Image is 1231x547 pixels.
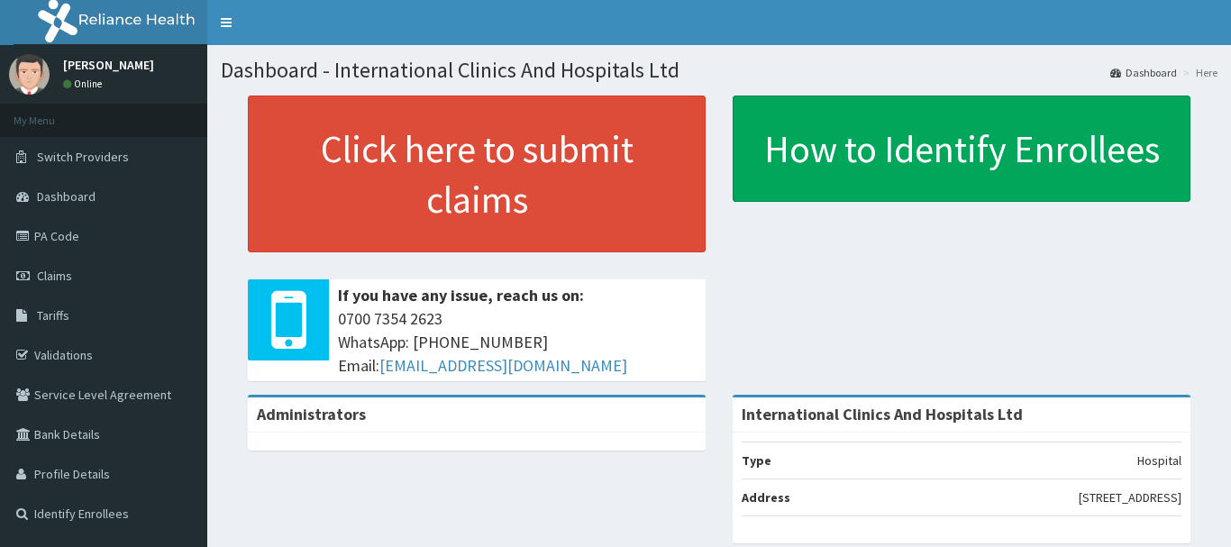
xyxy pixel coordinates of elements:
a: Online [63,77,106,90]
img: User Image [9,54,50,95]
span: Tariffs [37,307,69,324]
b: Address [742,489,790,506]
span: Switch Providers [37,149,129,165]
b: Administrators [257,404,366,424]
p: Hospital [1137,451,1181,470]
a: Click here to submit claims [248,96,706,252]
b: If you have any issue, reach us on: [338,285,584,305]
p: [PERSON_NAME] [63,59,154,71]
h1: Dashboard - International Clinics And Hospitals Ltd [221,59,1217,82]
p: [STREET_ADDRESS] [1079,488,1181,506]
a: Dashboard [1110,65,1177,80]
b: Type [742,452,771,469]
span: Dashboard [37,188,96,205]
li: Here [1179,65,1217,80]
strong: International Clinics And Hospitals Ltd [742,404,1023,424]
span: 0700 7354 2623 WhatsApp: [PHONE_NUMBER] Email: [338,307,697,377]
a: How to Identify Enrollees [733,96,1190,202]
a: [EMAIL_ADDRESS][DOMAIN_NAME] [379,355,627,376]
span: Claims [37,268,72,284]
